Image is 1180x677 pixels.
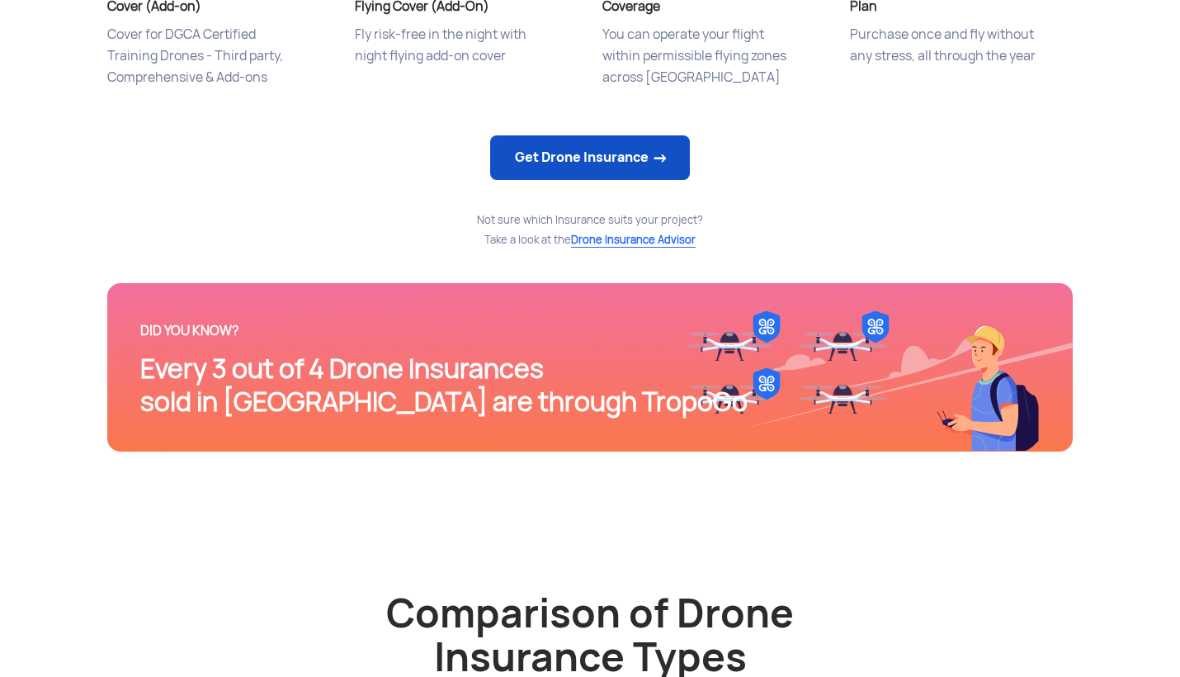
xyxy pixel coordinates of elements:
a: Get Drone Insurance [490,135,690,180]
div: Not sure which Insurance suits your project? Take a look at the [107,211,1073,250]
div: Every 3 out of 4 Drone Insurances sold in [GEOGRAPHIC_DATA] are through TropoGo [140,353,1040,419]
span: Drone Insurance Advisor [571,233,696,248]
div: DID YOU KNOW? [140,316,1040,346]
p: Fly risk-free in the night with night flying add-on cover [355,24,578,107]
p: Purchase once and fly without any stress, all through the year [850,24,1073,107]
p: Cover for DGCA Certified Training Drones - Third party, Comprehensive & Add-ons [107,24,330,107]
p: You can operate your flight within permissible flying zones across [GEOGRAPHIC_DATA] [602,24,825,107]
